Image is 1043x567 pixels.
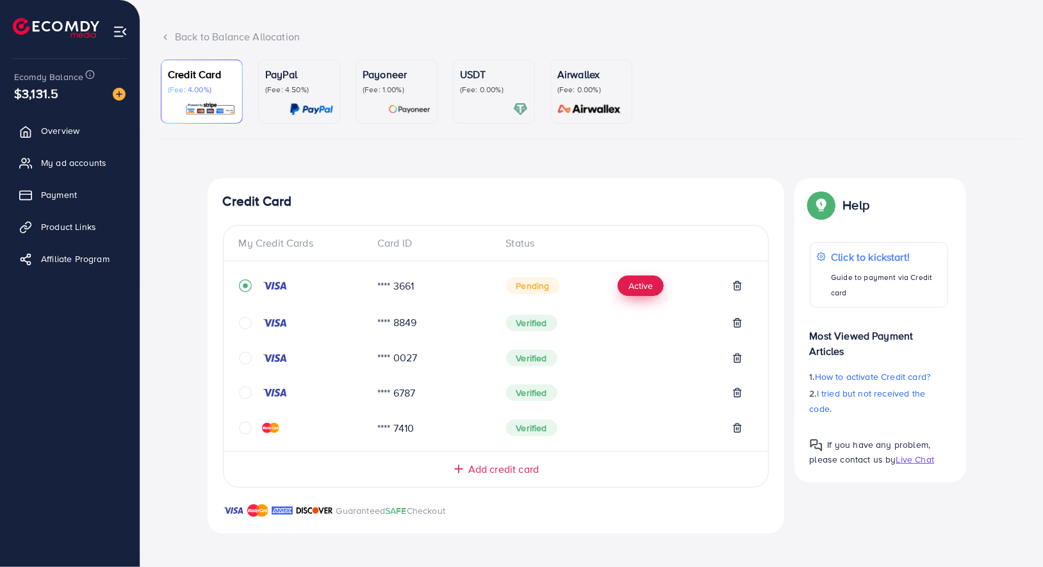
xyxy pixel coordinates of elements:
[831,249,940,265] p: Click to kickstart!
[262,388,288,398] img: credit
[239,316,252,329] svg: circle
[506,350,557,366] span: Verified
[272,503,293,518] img: brand
[265,85,333,95] p: (Fee: 4.50%)
[831,270,940,300] p: Guide to payment via Credit card
[262,353,288,363] img: credit
[223,503,244,518] img: brand
[239,279,252,292] svg: record circle
[460,85,528,95] p: (Fee: 0.00%)
[363,67,431,82] p: Payoneer
[388,102,431,117] img: card
[810,386,948,416] p: 2.
[239,236,368,251] div: My Credit Cards
[185,102,236,117] img: card
[14,70,83,83] span: Ecomdy Balance
[262,423,279,433] img: credit
[168,67,236,82] p: Credit Card
[41,188,77,201] span: Payment
[223,193,769,210] h4: Credit Card
[506,277,560,294] span: Pending
[161,29,1022,44] div: Back to Balance Allocation
[557,85,625,95] p: (Fee: 0.00%)
[513,102,528,117] img: card
[113,88,126,101] img: image
[554,102,625,117] img: card
[10,214,130,240] a: Product Links
[41,220,96,233] span: Product Links
[10,182,130,208] a: Payment
[810,318,948,359] p: Most Viewed Payment Articles
[41,156,106,169] span: My ad accounts
[506,420,557,436] span: Verified
[10,150,130,176] a: My ad accounts
[113,24,127,39] img: menu
[336,503,446,518] p: Guaranteed Checkout
[810,439,823,452] img: Popup guide
[810,369,948,384] p: 1.
[460,67,528,82] p: USDT
[618,275,664,296] button: Active
[239,352,252,365] svg: circle
[843,197,870,213] p: Help
[810,193,833,217] img: Popup guide
[247,503,268,518] img: brand
[557,67,625,82] p: Airwallex
[367,236,496,251] div: Card ID
[10,118,130,144] a: Overview
[363,85,431,95] p: (Fee: 1.00%)
[13,18,99,38] img: logo
[810,438,931,466] span: If you have any problem, please contact us by
[290,102,333,117] img: card
[896,453,934,466] span: Live Chat
[168,85,236,95] p: (Fee: 4.00%)
[506,315,557,331] span: Verified
[989,509,1033,557] iframe: Chat
[239,422,252,434] svg: circle
[41,124,79,137] span: Overview
[265,67,333,82] p: PayPal
[41,252,110,265] span: Affiliate Program
[296,503,333,518] img: brand
[468,462,539,477] span: Add credit card
[815,370,930,383] span: How to activate Credit card?
[810,387,926,415] span: I tried but not received the code.
[506,384,557,401] span: Verified
[10,246,130,272] a: Affiliate Program
[239,386,252,399] svg: circle
[385,504,407,517] span: SAFE
[262,318,288,328] img: credit
[13,72,60,115] span: $3,131.5
[496,236,753,251] div: Status
[262,281,288,291] img: credit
